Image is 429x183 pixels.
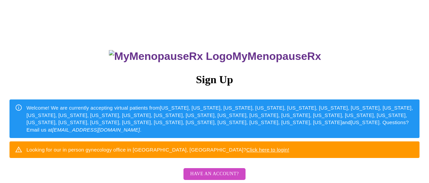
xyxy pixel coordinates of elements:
[183,168,246,180] button: Have an account?
[182,176,247,181] a: Have an account?
[109,50,232,63] img: MyMenopauseRx Logo
[190,170,239,178] span: Have an account?
[26,143,289,156] div: Looking for our in person gynecology office in [GEOGRAPHIC_DATA], [GEOGRAPHIC_DATA]?
[9,73,420,86] h3: Sign Up
[52,127,140,133] em: [EMAIL_ADDRESS][DOMAIN_NAME]
[11,50,420,63] h3: MyMenopauseRx
[246,147,289,153] a: Click here to login!
[26,101,414,136] div: Welcome! We are currently accepting virtual patients from [US_STATE], [US_STATE], [US_STATE], [US...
